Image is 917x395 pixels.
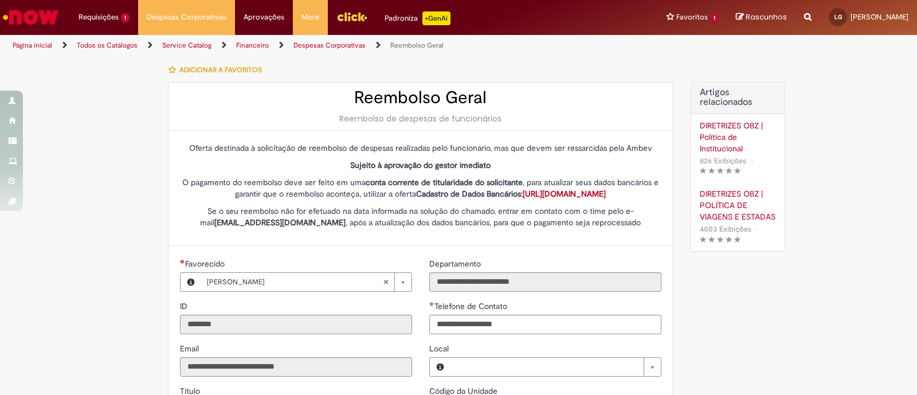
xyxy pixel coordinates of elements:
ul: Trilhas de página [9,35,603,56]
a: DIRETRIZES OBZ | POLÍTICA DE VIAGENS E ESTADAS [700,188,776,222]
a: Reembolso Geral [390,41,444,50]
h3: Artigos relacionados [700,88,776,108]
a: Financeiro [236,41,269,50]
span: Adicionar a Favoritos [179,65,262,75]
a: Service Catalog [162,41,211,50]
span: More [301,11,319,23]
span: Despesas Corporativas [147,11,226,23]
span: • [749,153,755,169]
span: [PERSON_NAME] [851,12,908,22]
div: Padroniza [385,11,450,25]
button: Favorecido, Visualizar este registro Larissa Giansante [181,273,201,291]
span: Somente leitura - Departamento [429,259,483,269]
img: click_logo_yellow_360x200.png [336,8,367,25]
span: Necessários - Favorecido [185,259,227,269]
label: Somente leitura - Email [180,343,201,354]
a: DIRETRIZES OBZ | Política de Institucional [700,120,776,154]
a: Despesas Corporativas [293,41,366,50]
p: Oferta destinada à solicitação de reembolso de despesas realizadas pelo funcionário, mas que deve... [180,142,661,154]
strong: [EMAIL_ADDRESS][DOMAIN_NAME] [214,217,346,228]
label: Somente leitura - Departamento [429,258,483,269]
img: ServiceNow [1,6,60,29]
abbr: Limpar campo Favorecido [377,273,394,291]
a: [URL][DOMAIN_NAME] [523,189,606,199]
span: • [754,221,761,237]
a: Limpar campo Local [450,358,661,376]
a: Rascunhos [736,12,787,23]
span: Aprovações [244,11,284,23]
h2: Reembolso Geral [180,88,661,107]
span: Obrigatório Preenchido [180,259,185,264]
span: Telefone de Contato [434,301,510,311]
input: ID [180,315,412,334]
p: +GenAi [422,11,450,25]
span: Favoritos [676,11,708,23]
input: Telefone de Contato [429,315,661,334]
span: Rascunhos [746,11,787,22]
a: Todos os Catálogos [77,41,138,50]
span: LG [834,13,842,21]
strong: Cadastro de Dados Bancários: [416,189,606,199]
input: Departamento [429,272,661,292]
span: [PERSON_NAME] [207,273,383,291]
span: 826 Exibições [700,156,746,166]
span: 1 [121,13,130,23]
span: Somente leitura - ID [180,301,190,311]
span: Requisições [79,11,119,23]
div: Reembolso de despesas de funcionários [180,113,661,124]
p: Se o seu reembolso não for efetuado na data informada na solução do chamado, entrar em contato co... [180,205,661,228]
label: Somente leitura - ID [180,300,190,312]
p: O pagamento do reembolso deve ser feito em uma , para atualizar seus dados bancários e garantir q... [180,177,661,200]
strong: conta corrente de titularidade do solicitante [366,177,523,187]
a: Página inicial [13,41,52,50]
a: [PERSON_NAME]Limpar campo Favorecido [201,273,412,291]
span: 1 [710,13,719,23]
input: Email [180,357,412,377]
span: 4003 Exibições [700,224,751,234]
button: Adicionar a Favoritos [168,58,268,82]
span: Obrigatório Preenchido [429,302,434,306]
strong: Sujeito à aprovação do gestor imediato [350,160,491,170]
span: Local [429,343,451,354]
button: Local, Visualizar este registro [430,358,450,376]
